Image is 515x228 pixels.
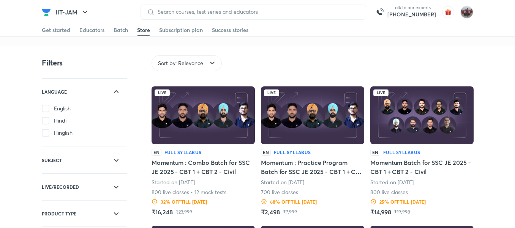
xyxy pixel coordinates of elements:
[42,26,70,34] div: Get started
[164,149,201,156] h6: Full Syllabus
[261,149,271,156] p: EN
[51,5,94,20] button: IIT-JAM
[261,188,299,196] p: 700 live classes
[54,117,66,124] span: Hindi
[212,24,248,36] a: Success stories
[152,179,195,186] p: Started on [DATE]
[152,86,255,144] img: Batch Thumbnail
[161,198,207,205] h6: 32 % OFF till [DATE]
[137,24,150,36] a: Store
[42,8,51,17] img: Company Logo
[370,149,380,156] p: EN
[152,207,172,217] h5: ₹16,248
[159,24,203,36] a: Subscription plan
[261,158,364,176] h5: Momentum : Practice Program Batch for SSC JE 2025 - CBT 1 + CBT 2 - Civil
[261,199,267,205] img: Discount Logo
[114,24,128,36] a: Batch
[54,105,71,112] span: English
[137,26,150,34] div: Store
[42,183,79,191] h6: LIVE/RECORDED
[42,210,76,217] h6: PRODUCT TYPE
[261,207,280,217] h5: ₹2,498
[212,26,248,34] div: Success stories
[114,26,128,34] div: Batch
[370,199,376,205] img: Discount Logo
[155,9,360,15] input: Search courses, test series and educators
[79,26,104,34] div: Educators
[152,188,227,196] p: 800 live classes • 12 mock tests
[152,158,255,176] h5: Momentum : Combo Batch for SSC JE 2025 - CBT 1 + CBT 2 - Civil
[42,88,67,96] h6: LANGUAGE
[79,24,104,36] a: Educators
[379,198,426,205] h6: 25 % OFF till [DATE]
[370,158,474,176] h5: Momentum Batch for SSC JE 2025 - CBT 1 + CBT 2 - Civil
[42,58,63,68] h4: Filters
[152,199,158,205] img: Discount Logo
[394,209,410,215] p: ₹19,998
[175,209,192,215] p: ₹23,999
[270,198,317,205] h6: 68 % OFF till [DATE]
[387,11,436,18] a: [PHONE_NUMBER]
[387,5,436,11] p: Talk to our experts
[460,6,473,19] img: amirhussain Hussain
[274,149,311,156] h6: Full Syllabus
[373,89,389,96] div: Live
[372,5,387,20] img: call-us
[159,26,203,34] div: Subscription plan
[370,207,391,217] h5: ₹14,998
[152,149,161,156] p: EN
[42,156,62,164] h6: SUBJECT
[261,86,364,144] img: Batch Thumbnail
[264,89,279,96] div: Live
[283,209,297,215] p: ₹7,999
[54,129,73,137] span: Hinglish
[155,89,170,96] div: Live
[42,24,70,36] a: Get started
[261,179,304,186] p: Started on [DATE]
[442,6,454,18] img: avatar
[158,59,203,67] span: Sort by: Relevance
[370,188,408,196] p: 800 live classes
[370,86,474,144] img: Batch Thumbnail
[370,179,414,186] p: Started on [DATE]
[383,149,420,156] h6: Full Syllabus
